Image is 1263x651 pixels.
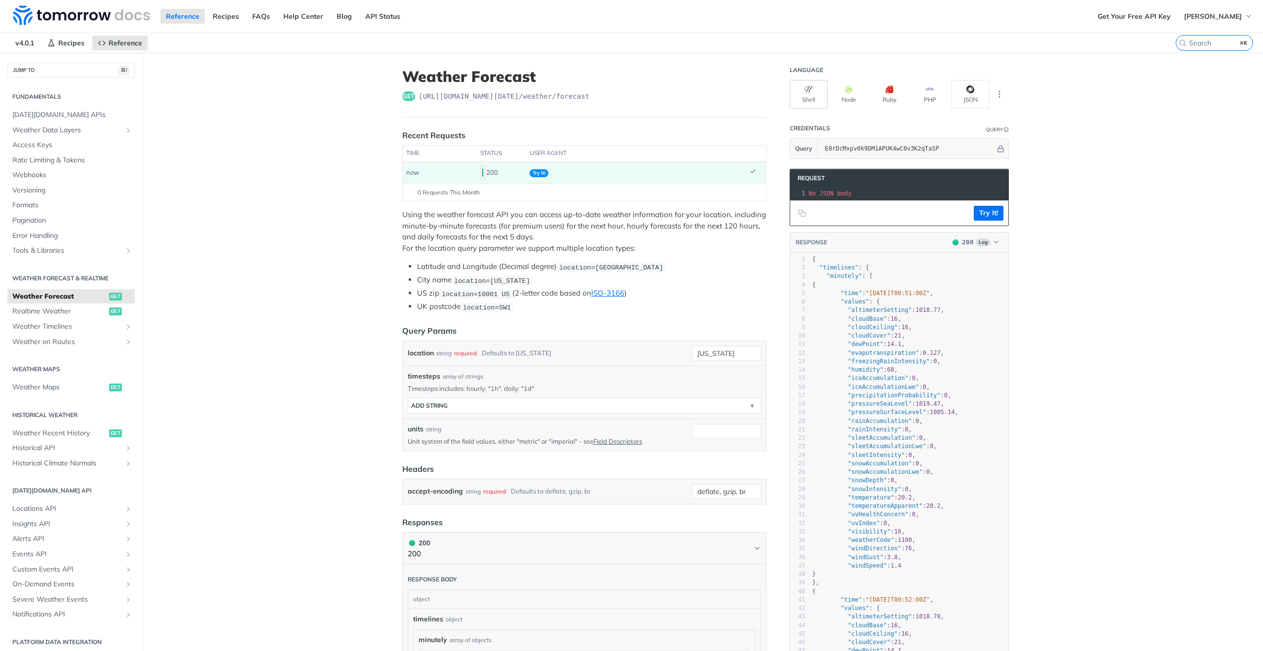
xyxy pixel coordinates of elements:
span: "values" [841,298,869,305]
div: 30 [790,502,805,510]
p: Unit system of the field values, either "metric" or "imperial" - see [408,437,688,446]
span: : , [812,332,905,339]
span: : , [812,418,923,424]
span: "temperatureApparent" [848,502,923,509]
div: Query Params [402,325,457,337]
span: "cloudCeiling" [848,324,898,331]
span: [DATE][DOMAIN_NAME] APIs [12,110,132,120]
div: 19 [790,408,805,417]
p: 200 [408,548,430,560]
span: : [ [812,272,873,279]
div: 31 [790,510,805,519]
div: Defaults to [US_STATE] [482,346,551,360]
div: string [426,425,441,434]
span: 0 [933,358,937,365]
div: 1 [790,255,805,264]
span: : , [812,443,937,450]
div: Responses [402,516,443,528]
span: : { [812,264,870,271]
button: Show subpages for Locations API [124,505,132,513]
div: 27 [790,476,805,485]
div: 8 [790,315,805,323]
div: Defaults to deflate, gzip, br [511,484,591,498]
button: JSON [952,80,990,109]
span: : , [812,426,912,433]
a: FAQs [247,9,275,24]
div: Query [986,126,1003,133]
h2: Weather Forecast & realtime [7,274,135,283]
div: 25 [790,460,805,468]
span: 0 [909,452,912,459]
button: Show subpages for Weather on Routes [124,338,132,346]
h2: Historical Weather [7,411,135,420]
div: 26 [790,468,805,476]
button: Query [790,139,818,158]
a: Notifications APIShow subpages for Notifications API [7,607,135,622]
span: 0 [912,511,916,518]
span: Weather Forecast [12,292,107,302]
input: apikey [820,139,995,158]
h2: [DATE][DOMAIN_NAME] API [7,486,135,495]
a: Access Keys [7,138,135,153]
span: "dewPoint" [848,341,883,347]
label: accept-encoding [408,484,463,498]
a: [DATE][DOMAIN_NAME] APIs [7,108,135,122]
span: 0 [919,434,922,441]
span: : , [812,290,934,297]
span: "time" [841,290,862,297]
button: Ruby [871,80,909,109]
span: location=SW1 [463,304,511,311]
a: Reference [160,9,205,24]
span: 0 [930,443,933,450]
span: "minutely" [826,272,862,279]
span: : , [812,409,958,416]
svg: Search [1179,39,1186,47]
span: 0 [890,477,894,484]
span: "iceAccumulationLwe" [848,383,919,390]
span: "pressureSurfaceLevel" [848,409,926,416]
span: : , [812,324,912,331]
li: City name [417,274,766,286]
a: Webhooks [7,168,135,183]
span: v4.0.1 [10,36,39,50]
span: Historical API [12,443,122,453]
span: "evapotranspiration" [848,349,919,356]
a: Insights APIShow subpages for Insights API [7,517,135,532]
span: location=[US_STATE] [454,277,530,284]
div: 2 [790,264,805,272]
div: 14 [790,366,805,374]
span: JSON [819,190,834,197]
span: "[DATE]T00:51:00Z" [866,290,930,297]
label: units [408,424,423,434]
button: Show subpages for Historical Climate Normals [124,460,132,467]
span: 16 [890,315,897,322]
span: "uvIndex" [848,520,880,527]
span: "cloudCover" [848,332,891,339]
span: "temperature" [848,494,894,501]
span: : , [812,392,952,399]
div: 4 [790,281,805,289]
span: : , [812,375,919,382]
span: Weather on Routes [12,337,122,347]
span: "sleetIntensity" [848,452,905,459]
span: 200 [962,238,973,246]
span: "weatherCode" [848,536,894,543]
span: Weather Recent History [12,428,107,438]
span: { [812,281,816,288]
th: user agent [526,146,746,161]
span: location=10001 US [442,290,510,298]
span: "altimeterSetting" [848,306,912,313]
div: 5 [790,289,805,298]
div: 200 [480,164,522,181]
a: Custom Events APIShow subpages for Custom Events API [7,562,135,577]
button: Hide [995,144,1006,153]
div: 20 [790,417,805,425]
span: 20.2 [898,494,912,501]
a: Recipes [42,36,90,50]
li: UK postcode [417,301,766,312]
th: status [477,146,526,161]
span: 0 [922,383,926,390]
div: 9 [790,323,805,332]
button: 200200Log [948,237,1003,247]
span: : , [812,520,891,527]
